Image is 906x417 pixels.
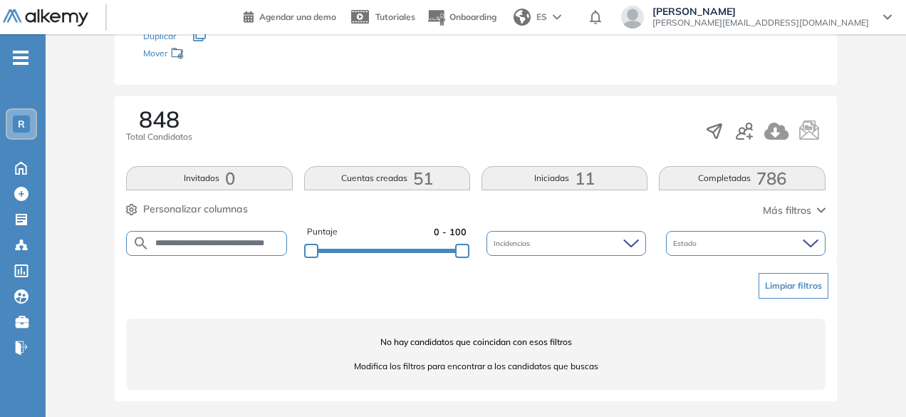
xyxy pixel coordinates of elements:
[244,7,336,24] a: Agendar una demo
[514,9,531,26] img: world
[434,225,467,239] span: 0 - 100
[132,235,150,252] img: SEARCH_ALT
[449,11,496,22] span: Onboarding
[763,203,826,218] button: Más filtros
[126,166,292,190] button: Invitados0
[553,14,561,20] img: arrow
[259,11,336,22] span: Agendar una demo
[126,202,248,217] button: Personalizar columnas
[486,231,646,256] div: Incidencias
[652,6,869,17] span: [PERSON_NAME]
[143,31,176,41] span: Duplicar
[126,360,825,373] span: Modifica los filtros para encontrar a los candidatos que buscas
[759,273,828,299] button: Limpiar filtros
[666,231,826,256] div: Estado
[126,130,192,143] span: Total Candidatos
[18,118,25,130] span: R
[481,166,647,190] button: Iniciadas11
[652,17,869,29] span: [PERSON_NAME][EMAIL_ADDRESS][DOMAIN_NAME]
[307,225,338,239] span: Puntaje
[139,108,179,130] span: 848
[3,9,88,27] img: Logo
[763,203,811,218] span: Más filtros
[304,166,470,190] button: Cuentas creadas51
[13,56,28,59] i: -
[375,11,415,22] span: Tutoriales
[536,11,547,24] span: ES
[126,336,825,349] span: No hay candidatos que coincidan con esos filtros
[673,238,699,249] span: Estado
[427,2,496,33] button: Onboarding
[143,202,248,217] span: Personalizar columnas
[494,238,533,249] span: Incidencias
[143,41,286,68] div: Mover
[659,166,825,190] button: Completadas786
